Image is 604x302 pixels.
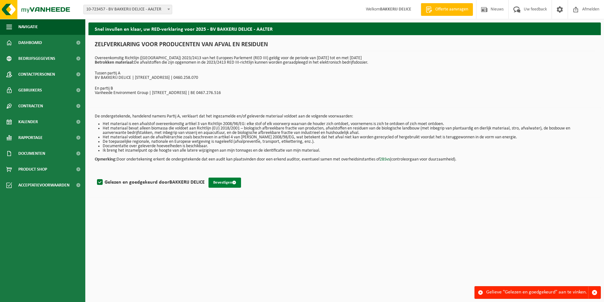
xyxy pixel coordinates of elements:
[95,153,595,162] p: Door ondertekening erkent de ondergetekende dat een audit kan plaatsvinden door een erkend audito...
[95,76,595,80] p: BV BAKKERIJ DELICE | [STREET_ADDRESS] | 0460.258.070
[18,130,43,146] span: Rapportage
[18,177,69,193] span: Acceptatievoorwaarden
[169,180,205,185] strong: BAKKERIJ DELICE
[95,56,595,65] p: Overeenkomstig Richtlijn ([GEOGRAPHIC_DATA]) 2023/2413 van het Europees Parlement (RED III) geldi...
[18,114,38,130] span: Kalender
[95,71,595,76] p: Tussen partij A
[18,146,45,161] span: Documenten
[88,22,601,35] h2: Snel invullen en klaar, uw RED-verklaring voor 2025 - BV BAKKERIJ DELICE - AALTER
[103,126,595,135] li: Het materiaal bevat alleen biomassa die voldoet aan Richtlijn (EU) 2018/2001 – biologisch afbreek...
[103,148,595,153] li: Ik breng het inzamelpunt op de hoogte van alle latere wijzigingen aan mijn tonnages en de identif...
[18,82,42,98] span: Gebruikers
[95,86,595,91] p: En partij B
[103,122,595,126] li: Het materiaal is een afvalstof overeenkomstig artikel 3 van Richtlijn 2008/98/EG: elke stof of el...
[18,19,38,35] span: Navigatie
[95,91,595,95] p: Vanheede Environment Group | [STREET_ADDRESS] | BE 0467.276.516
[84,5,172,14] span: 10-723457 - BV BAKKERIJ DELICE - AALTER
[103,144,595,148] li: Documentatie over geleverde hoeveelheden is beschikbaar.
[486,286,588,299] div: Gelieve "Gelezen en goedgekeurd" aan te vinken.
[95,41,595,51] h1: ZELFVERKLARING VOOR PRODUCENTEN VAN AFVAL EN RESIDUEN
[95,60,134,65] strong: Betrokken materiaal:
[380,157,390,162] a: 2BSvs
[95,114,595,119] p: De ondergetekende, handelend namens Partij A, verklaart dat het ingezamelde en/of geleverde mater...
[103,140,595,144] li: De toepasselijke regionale, nationale en Europese wetgeving is nageleefd (afvalpreventie, transpo...
[421,3,473,16] a: Offerte aanvragen
[18,66,55,82] span: Contactpersonen
[18,98,43,114] span: Contracten
[96,178,205,187] label: Gelezen en goedgekeurd door
[18,161,47,177] span: Product Shop
[18,35,42,51] span: Dashboard
[208,178,241,188] button: Bevestigen
[434,6,470,13] span: Offerte aanvragen
[103,135,595,140] li: Het materiaal voldoet aan de afvalhiërarchie zoals beschreven in artikel 4 van [PERSON_NAME] 2008...
[83,5,172,14] span: 10-723457 - BV BAKKERIJ DELICE - AALTER
[380,7,411,12] strong: BAKKERIJ DELICE
[18,51,55,66] span: Bedrijfsgegevens
[95,157,117,162] strong: Opmerking:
